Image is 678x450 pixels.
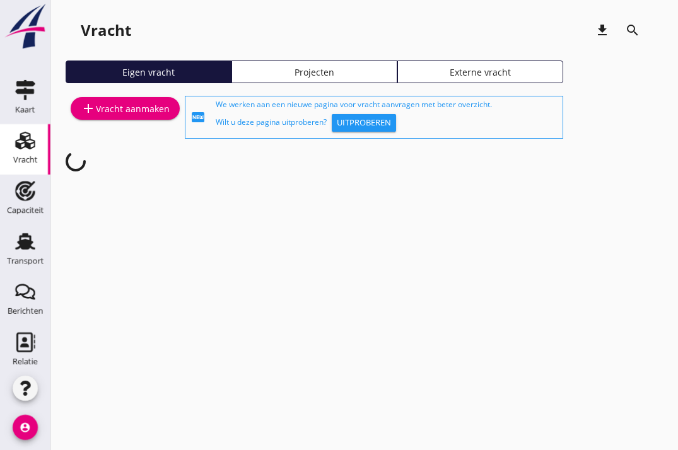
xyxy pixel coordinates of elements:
i: add [81,101,96,116]
a: Externe vracht [397,61,563,83]
div: Vracht [13,156,38,164]
div: Vracht aanmaken [81,101,170,116]
div: Berichten [8,307,44,315]
div: Kaart [15,105,35,113]
div: Uitproberen [337,117,391,129]
a: Projecten [231,61,397,83]
i: fiber_new [190,110,206,125]
img: logo-small.a267ee39.svg [3,3,48,50]
i: account_circle [13,415,38,440]
button: Uitproberen [332,114,396,132]
i: search [625,23,640,38]
a: Eigen vracht [66,61,231,83]
div: Relatie [13,357,38,366]
div: We werken aan een nieuwe pagina voor vracht aanvragen met beter overzicht. Wilt u deze pagina uit... [216,99,558,136]
i: download [595,23,610,38]
div: Transport [7,257,44,265]
div: Capaciteit [7,206,44,214]
div: Projecten [237,66,392,79]
a: Vracht aanmaken [71,97,180,120]
div: Externe vracht [403,66,558,79]
div: Vracht [81,20,131,40]
div: Eigen vracht [71,66,226,79]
